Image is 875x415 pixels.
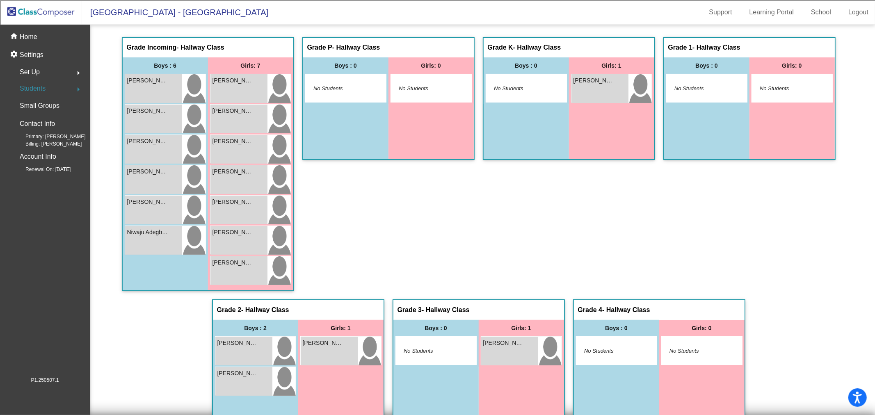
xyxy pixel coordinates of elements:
[393,320,479,336] div: Boys : 0
[212,228,254,237] span: [PERSON_NAME]
[217,339,258,347] span: [PERSON_NAME]
[3,212,872,220] div: Move to ...
[3,41,872,49] div: Delete
[313,84,365,93] span: No Students
[212,76,254,85] span: [PERSON_NAME]
[10,32,20,42] mat-icon: home
[20,151,56,162] p: Account Info
[3,279,872,286] div: MORE
[127,137,168,146] span: [PERSON_NAME]
[3,152,872,160] div: Visual Art
[479,320,564,336] div: Girls: 1
[569,57,654,74] div: Girls: 1
[578,306,603,314] span: Grade 4
[20,83,46,94] span: Students
[3,160,872,167] div: TODO: put dlg title
[3,242,872,249] div: New source
[176,43,224,52] span: - Hallway Class
[212,107,254,115] span: [PERSON_NAME]
[3,123,872,130] div: Journal
[3,11,76,19] input: Search outlines
[3,56,872,64] div: Sign out
[298,320,384,336] div: Girls: 1
[127,43,177,52] span: Grade Incoming
[494,84,545,93] span: No Students
[3,257,872,264] div: BOOK
[3,19,872,27] div: Sort A > Z
[3,205,872,212] div: DELETE
[3,145,872,152] div: Television/Radio
[422,306,470,314] span: - Hallway Class
[749,57,835,74] div: Girls: 0
[20,32,37,42] p: Home
[3,227,872,235] div: CANCEL
[3,108,872,115] div: Add Outline Template
[584,347,635,355] span: No Students
[212,137,254,146] span: [PERSON_NAME]
[20,66,40,78] span: Set Up
[217,306,242,314] span: Grade 2
[3,34,872,41] div: Move To ...
[602,306,650,314] span: - Hallway Class
[303,57,388,74] div: Boys : 0
[573,76,615,85] span: [PERSON_NAME]
[399,84,450,93] span: No Students
[127,198,168,206] span: [PERSON_NAME]
[213,320,298,336] div: Boys : 2
[659,320,745,336] div: Girls: 0
[3,190,872,198] div: This outline has no content. Would you like to delete it?
[3,64,872,71] div: Rename
[692,43,740,52] span: - Hallway Class
[388,57,474,74] div: Girls: 0
[12,140,82,148] span: Billing: [PERSON_NAME]
[303,339,344,347] span: [PERSON_NAME]
[20,100,59,112] p: Small Groups
[3,198,872,205] div: SAVE AND GO HOME
[3,93,872,100] div: Download
[332,43,380,52] span: - Hallway Class
[123,57,208,74] div: Boys : 6
[3,249,872,257] div: SAVE
[3,286,76,295] input: Search sources
[484,57,569,74] div: Boys : 0
[217,369,258,378] span: [PERSON_NAME]
[20,118,55,130] p: Contact Info
[3,183,872,190] div: ???
[668,43,693,52] span: Grade 1
[488,43,513,52] span: Grade K
[3,220,872,227] div: Home
[3,49,872,56] div: Options
[3,176,872,183] div: CANCEL
[3,78,872,86] div: Delete
[574,320,659,336] div: Boys : 0
[3,115,872,123] div: Search for Source
[212,167,254,176] span: [PERSON_NAME]
[212,198,254,206] span: [PERSON_NAME]
[73,68,83,78] mat-icon: arrow_right
[208,57,293,74] div: Girls: 7
[404,347,455,355] span: No Students
[664,57,749,74] div: Boys : 0
[3,130,872,137] div: Magazine
[513,43,561,52] span: - Hallway Class
[3,100,872,108] div: Print
[212,258,254,267] span: [PERSON_NAME]
[3,264,872,271] div: WEBSITE
[669,347,721,355] span: No Students
[3,137,872,145] div: Newspaper
[73,84,83,94] mat-icon: arrow_right
[3,86,872,93] div: Rename Outline
[760,84,811,93] span: No Students
[241,306,289,314] span: - Hallway Class
[127,167,168,176] span: [PERSON_NAME]
[20,50,43,60] p: Settings
[3,3,171,11] div: Home
[10,50,20,60] mat-icon: settings
[127,228,168,237] span: Niwaju Adegbite
[3,271,872,279] div: JOURNAL
[307,43,332,52] span: Grade P
[12,166,71,173] span: Renewal On: [DATE]
[483,339,524,347] span: [PERSON_NAME]
[398,306,422,314] span: Grade 3
[674,84,726,93] span: No Students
